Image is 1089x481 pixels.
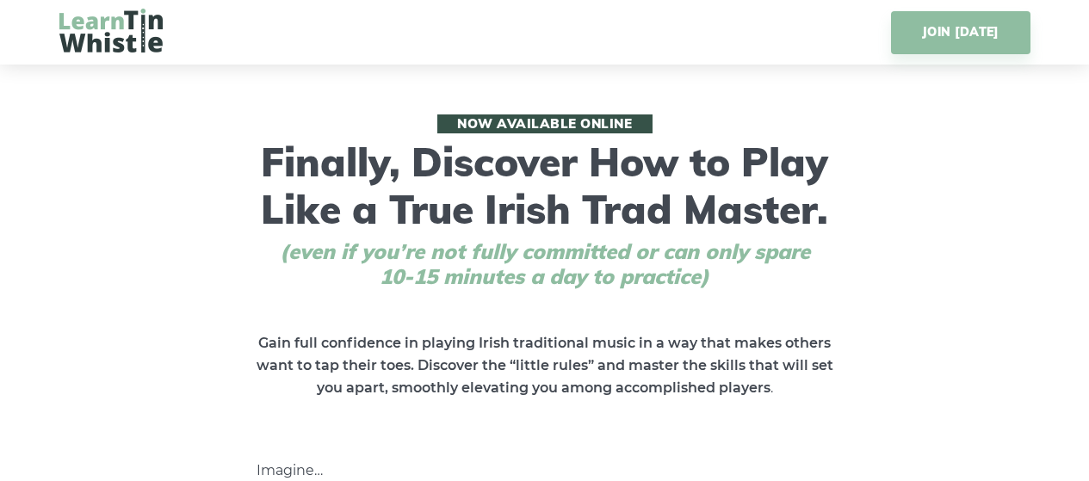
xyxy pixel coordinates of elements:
strong: Gain full confidence in playing Irish traditional music in a way that makes others want to tap th... [257,335,833,396]
a: JOIN [DATE] [891,11,1030,54]
p: . [257,332,833,399]
img: LearnTinWhistle.com [59,9,163,52]
span: Now available online [437,114,653,133]
strong: elevating you among accomplished players [461,379,770,396]
span: (even if you’re not fully committed or can only spare 10-15 minutes a day to practice) [274,239,816,289]
h1: Finally, Discover How to Play Like a True Irish Trad Master. [248,114,842,289]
